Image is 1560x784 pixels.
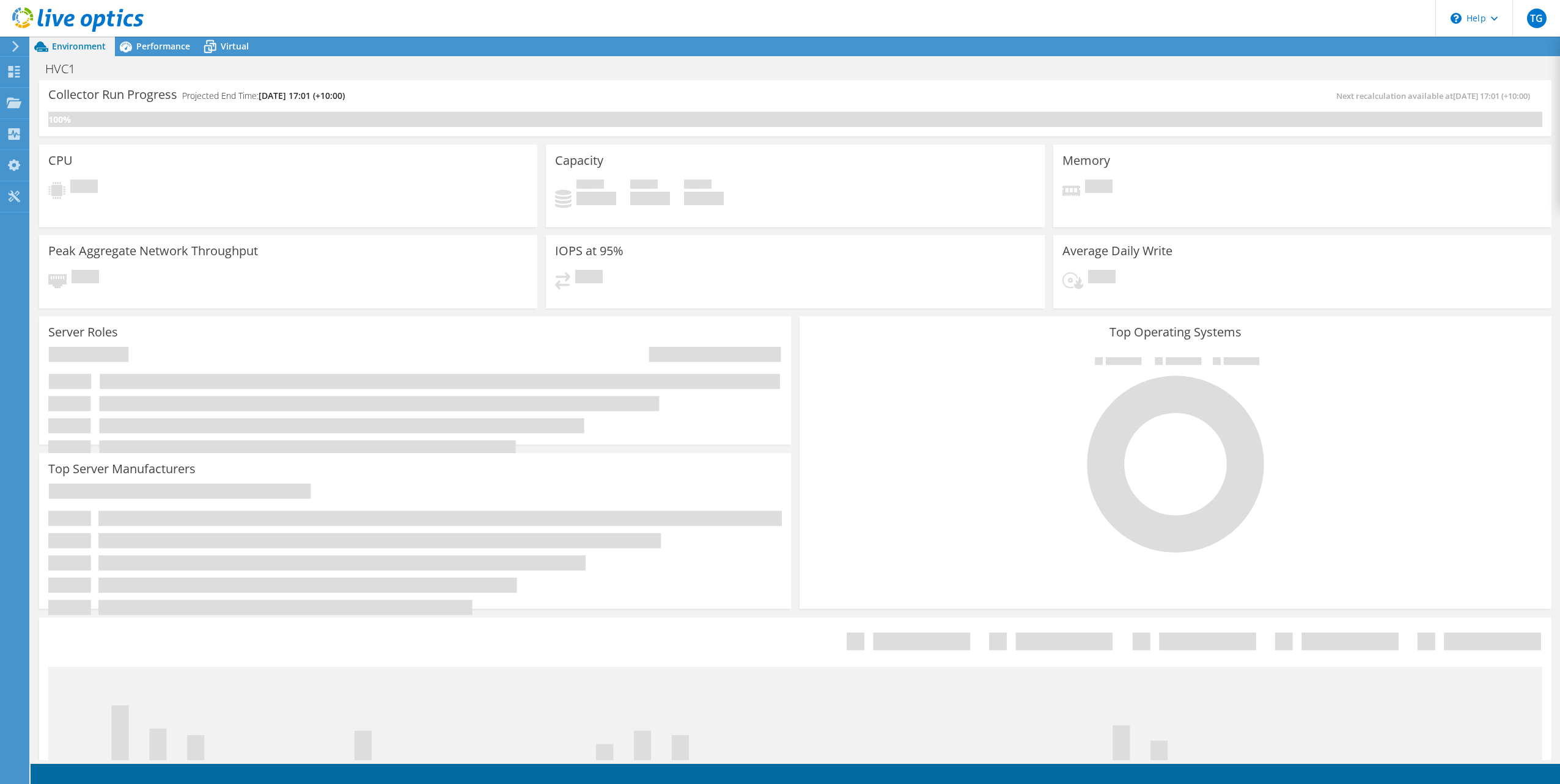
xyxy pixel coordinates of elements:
[136,40,190,52] span: Performance
[48,154,73,167] h3: CPU
[1451,13,1462,24] svg: \n
[630,180,658,192] span: Free
[182,89,345,103] h4: Projected End Time:
[259,90,345,101] span: [DATE] 17:01 (+10:00)
[1062,244,1172,258] h3: Average Daily Write
[40,62,94,76] h1: HVC1
[630,192,670,205] h4: 0 GiB
[48,244,258,258] h3: Peak Aggregate Network Throughput
[221,40,249,52] span: Virtual
[576,192,616,205] h4: 0 GiB
[555,244,624,258] h3: IOPS at 95%
[70,180,98,196] span: Pending
[1062,154,1110,167] h3: Memory
[576,180,604,192] span: Used
[48,462,196,476] h3: Top Server Manufacturers
[575,270,603,286] span: Pending
[684,180,712,192] span: Total
[1088,270,1116,286] span: Pending
[1453,90,1530,101] span: [DATE] 17:01 (+10:00)
[555,154,603,167] h3: Capacity
[72,270,99,286] span: Pending
[684,192,724,205] h4: 0 GiB
[1527,9,1547,28] span: TG
[52,40,106,52] span: Environment
[809,325,1542,339] h3: Top Operating Systems
[1336,90,1536,101] span: Next recalculation available at
[48,325,118,339] h3: Server Roles
[1085,180,1113,196] span: Pending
